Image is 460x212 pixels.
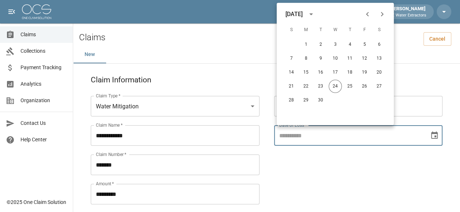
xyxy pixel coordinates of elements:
span: Saturday [373,23,386,37]
button: 9 [314,52,327,65]
button: 15 [299,66,313,79]
button: Previous month [360,7,375,22]
button: 10 [329,52,342,65]
button: 8 [299,52,313,65]
span: Collections [20,47,67,55]
span: Sunday [285,23,298,37]
div: © 2025 One Claim Solution [7,198,66,206]
button: 6 [373,38,386,51]
div: [PERSON_NAME] [386,5,429,18]
button: 16 [314,66,327,79]
button: Choose date [427,128,442,143]
span: Payment Tracking [20,64,67,71]
button: 13 [373,52,386,65]
span: Thursday [343,23,356,37]
span: Organization [20,97,67,104]
button: 25 [343,80,356,93]
label: Date of Loss [279,122,307,128]
span: Help Center [20,136,67,144]
button: 27 [373,80,386,93]
button: 21 [285,80,298,93]
button: Next month [375,7,389,22]
button: 30 [314,94,327,107]
button: 24 [329,80,342,93]
button: 23 [314,80,327,93]
p: AZ Water Extractors [389,12,426,19]
span: Monday [299,23,313,37]
button: New [73,46,106,63]
button: 2 [314,38,327,51]
button: 28 [285,94,298,107]
button: 5 [358,38,371,51]
span: Wednesday [329,23,342,37]
button: 4 [343,38,356,51]
span: Tuesday [314,23,327,37]
button: 17 [329,66,342,79]
h2: Claims [79,32,105,43]
span: Analytics [20,80,67,88]
span: Contact Us [20,119,67,127]
button: 12 [358,52,371,65]
span: Friday [358,23,371,37]
button: 22 [299,80,313,93]
button: 7 [285,52,298,65]
button: 20 [373,66,386,79]
div: Water Mitigation [91,96,259,116]
button: 1 [299,38,313,51]
button: 19 [358,66,371,79]
label: Amount [96,181,114,187]
button: 3 [329,38,342,51]
label: Claim Name [96,122,123,128]
div: [DATE] [285,10,303,19]
button: 14 [285,66,298,79]
button: 26 [358,80,371,93]
img: ocs-logo-white-transparent.png [22,4,51,19]
a: Cancel [423,32,451,46]
button: 29 [299,94,313,107]
label: Claim Number [96,151,126,157]
button: 18 [343,66,356,79]
div: dynamic tabs [73,46,460,63]
button: calendar view is open, switch to year view [305,8,317,21]
button: 11 [343,52,356,65]
label: Claim Type [96,93,120,99]
button: open drawer [4,4,19,19]
span: Claims [20,31,67,38]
